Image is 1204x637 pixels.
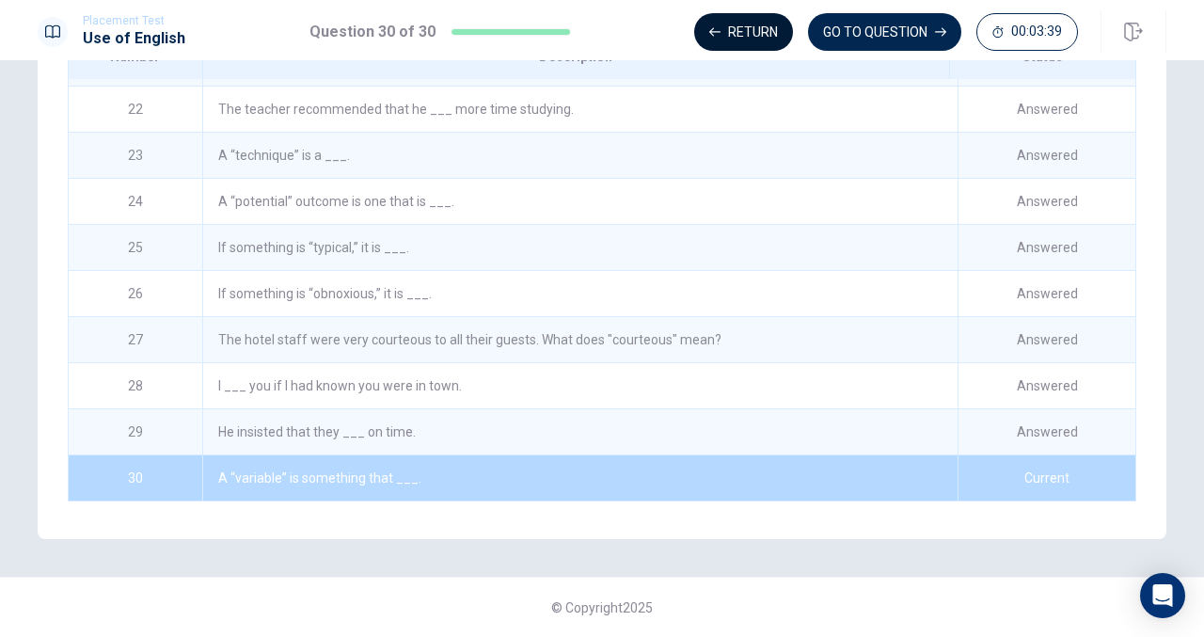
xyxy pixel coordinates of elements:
[69,363,202,408] div: 28
[202,409,958,454] div: He insisted that they ___ on time.
[694,13,793,51] button: Return
[202,87,958,132] div: The teacher recommended that he ___ more time studying.
[958,363,1135,408] div: Answered
[958,87,1135,132] div: Answered
[69,317,202,362] div: 27
[69,455,202,501] div: 30
[551,600,653,615] span: © Copyright 2025
[958,133,1135,178] div: Answered
[808,13,961,51] button: GO TO QUESTION
[83,14,185,27] span: Placement Test
[958,179,1135,224] div: Answered
[202,179,958,224] div: A “potential” outcome is one that is ___.
[202,363,958,408] div: I ___ you if I had known you were in town.
[958,317,1135,362] div: Answered
[202,225,958,270] div: If something is “typical,” it is ___.
[202,133,958,178] div: A “technique” is a ___.
[1011,24,1062,40] span: 00:03:39
[1140,573,1185,618] div: Open Intercom Messenger
[958,225,1135,270] div: Answered
[958,409,1135,454] div: Answered
[69,87,202,132] div: 22
[976,13,1078,51] button: 00:03:39
[69,409,202,454] div: 29
[83,27,185,50] h1: Use of English
[202,271,958,316] div: If something is “obnoxious,” it is ___.
[69,271,202,316] div: 26
[309,21,436,43] h1: Question 30 of 30
[202,317,958,362] div: The hotel staff were very courteous to all their guests. What does "courteous" mean?
[69,225,202,270] div: 25
[69,179,202,224] div: 24
[958,271,1135,316] div: Answered
[958,455,1135,501] div: Current
[69,133,202,178] div: 23
[202,455,958,501] div: A “variable” is something that ___.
